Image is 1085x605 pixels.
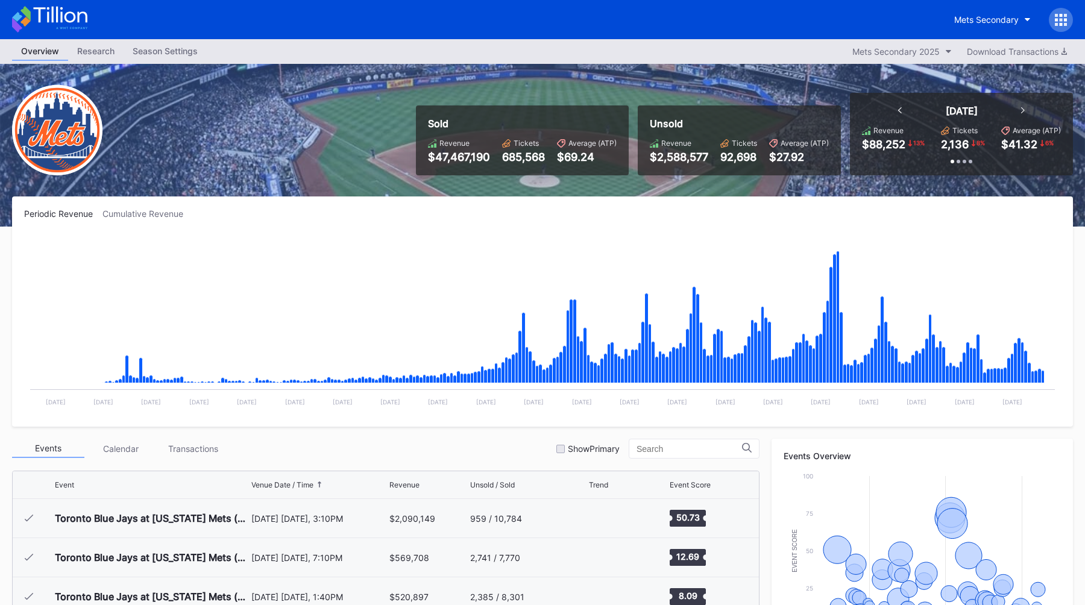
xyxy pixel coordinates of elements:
[68,42,124,61] a: Research
[806,547,813,554] text: 50
[667,398,687,406] text: [DATE]
[961,43,1073,60] button: Download Transactions
[1002,398,1022,406] text: [DATE]
[678,591,697,601] text: 8.09
[803,472,813,480] text: 100
[514,139,539,148] div: Tickets
[676,512,699,522] text: 50.73
[720,151,757,163] div: 92,698
[524,398,544,406] text: [DATE]
[12,439,84,458] div: Events
[251,592,387,602] div: [DATE] [DATE], 1:40PM
[389,553,429,563] div: $569,708
[572,398,592,406] text: [DATE]
[84,439,157,458] div: Calendar
[907,398,926,406] text: [DATE]
[428,151,490,163] div: $47,467,190
[124,42,207,60] div: Season Settings
[141,398,161,406] text: [DATE]
[55,551,248,563] div: Toronto Blue Jays at [US_STATE] Mets ([PERSON_NAME] Players Pin Giveaway)
[93,398,113,406] text: [DATE]
[157,439,229,458] div: Transactions
[637,444,742,454] input: Search
[389,480,420,489] div: Revenue
[1044,138,1055,148] div: 6 %
[945,8,1040,31] button: Mets Secondary
[650,151,708,163] div: $2,588,577
[859,398,879,406] text: [DATE]
[1013,126,1061,135] div: Average (ATP)
[806,585,813,592] text: 25
[763,398,783,406] text: [DATE]
[439,139,470,148] div: Revenue
[251,513,387,524] div: [DATE] [DATE], 3:10PM
[55,480,74,489] div: Event
[12,42,68,61] a: Overview
[568,444,620,454] div: Show Primary
[806,510,813,517] text: 75
[946,105,978,117] div: [DATE]
[502,151,545,163] div: 685,568
[589,503,625,533] svg: Chart title
[333,398,353,406] text: [DATE]
[589,480,608,489] div: Trend
[620,398,640,406] text: [DATE]
[781,139,829,148] div: Average (ATP)
[55,512,248,524] div: Toronto Blue Jays at [US_STATE] Mets (Mets Opening Day)
[285,398,305,406] text: [DATE]
[589,542,625,572] svg: Chart title
[670,480,711,489] div: Event Score
[661,139,691,148] div: Revenue
[791,529,798,572] text: Event Score
[68,42,124,60] div: Research
[811,398,831,406] text: [DATE]
[389,513,435,524] div: $2,090,149
[24,234,1061,415] svg: Chart title
[189,398,209,406] text: [DATE]
[470,513,522,524] div: 959 / 10,784
[676,551,699,562] text: 12.69
[251,480,313,489] div: Venue Date / Time
[12,85,102,175] img: New-York-Mets-Transparent.png
[46,398,66,406] text: [DATE]
[769,151,829,163] div: $27.92
[55,591,248,603] div: Toronto Blue Jays at [US_STATE] Mets (2025 Schedule Picture Frame Giveaway)
[557,151,617,163] div: $69.24
[389,592,429,602] div: $520,897
[967,46,1067,57] div: Download Transactions
[873,126,904,135] div: Revenue
[650,118,829,130] div: Unsold
[476,398,496,406] text: [DATE]
[470,480,515,489] div: Unsold / Sold
[24,208,102,219] div: Periodic Revenue
[428,398,448,406] text: [DATE]
[941,138,969,151] div: 2,136
[784,451,1061,461] div: Events Overview
[952,126,978,135] div: Tickets
[470,553,520,563] div: 2,741 / 7,770
[715,398,735,406] text: [DATE]
[251,553,387,563] div: [DATE] [DATE], 7:10PM
[380,398,400,406] text: [DATE]
[975,138,986,148] div: 8 %
[862,138,905,151] div: $88,252
[470,592,524,602] div: 2,385 / 8,301
[428,118,617,130] div: Sold
[237,398,257,406] text: [DATE]
[846,43,958,60] button: Mets Secondary 2025
[955,398,975,406] text: [DATE]
[732,139,757,148] div: Tickets
[912,138,926,148] div: 13 %
[124,42,207,61] a: Season Settings
[568,139,617,148] div: Average (ATP)
[852,46,940,57] div: Mets Secondary 2025
[102,208,193,219] div: Cumulative Revenue
[1001,138,1037,151] div: $41.32
[954,14,1019,25] div: Mets Secondary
